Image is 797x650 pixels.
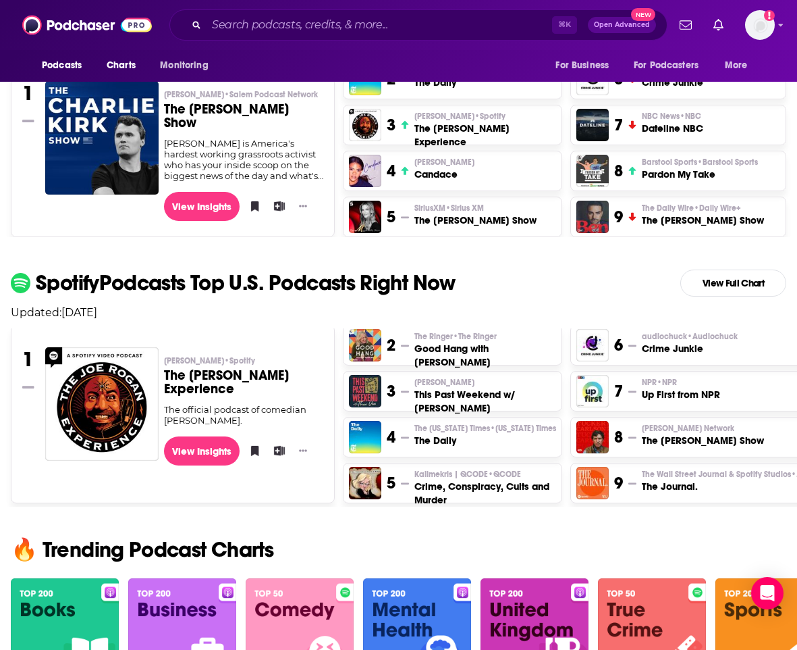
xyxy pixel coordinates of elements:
[349,329,381,361] a: Good Hang with Amy Poehler
[588,17,656,33] button: Open AdvancedNew
[474,111,505,121] span: • Spotify
[414,203,537,227] a: SiriusXM•Sirius XMThe [PERSON_NAME] Show
[697,157,758,167] span: • Barstool Sports
[349,155,381,187] a: Candace
[224,90,318,99] span: • Salem Podcast Network
[349,467,381,499] a: Crime, Conspiracy, Cults and Murder
[642,76,738,89] h3: Crime Junkie
[414,377,556,415] a: [PERSON_NAME]This Past Weekend w/ [PERSON_NAME]
[725,56,748,75] span: More
[576,329,609,361] a: Crime Junkie
[642,331,738,355] a: audiochuck•AudiochuckCrime Junkie
[150,53,225,78] button: open menu
[42,56,82,75] span: Podcasts
[11,273,30,293] img: spotify Icon
[642,111,703,122] p: NBC News • NBC
[414,469,521,480] span: Kallmekris | QCODE
[642,377,720,388] p: NPR • NPR
[642,111,703,135] a: NBC News•NBCDateline NBC
[160,56,208,75] span: Monitoring
[642,377,677,388] span: NPR
[680,270,786,297] a: View Full Chart
[22,81,34,105] h3: 1
[555,56,609,75] span: For Business
[625,53,718,78] button: open menu
[642,423,734,434] span: [PERSON_NAME] Network
[614,115,623,135] h3: 7
[245,196,258,216] button: Bookmark Podcast
[349,375,381,407] a: This Past Weekend w/ Theo Von
[349,109,381,141] a: The Joe Rogan Experience
[751,577,784,609] div: Open Intercom Messenger
[576,421,609,453] a: The Tucker Carlson Show
[414,342,556,369] h3: Good Hang with [PERSON_NAME]
[349,421,381,453] a: The Daily
[414,157,474,168] span: [PERSON_NAME]
[614,473,623,493] h3: 9
[576,155,609,187] a: Pardon My Take
[414,388,556,415] h3: This Past Weekend w/ [PERSON_NAME]
[414,434,556,447] h3: The Daily
[414,203,537,214] p: SiriusXM • Sirius XM
[45,81,159,195] img: The Charlie Kirk Show
[349,201,381,233] img: The Megyn Kelly Show
[414,377,474,388] span: [PERSON_NAME]
[445,203,484,213] span: • Sirius XM
[387,427,395,447] h3: 4
[453,332,497,341] span: • The Ringer
[488,470,521,479] span: • QCODE
[164,436,240,466] a: View Insights
[576,201,609,233] a: The Ben Shapiro Show
[576,109,609,141] img: Dateline NBC
[414,331,556,369] a: The Ringer•The RingerGood Hang with [PERSON_NAME]
[414,157,474,168] p: Candace Owens
[642,423,764,447] a: [PERSON_NAME] NetworkThe [PERSON_NAME] Show
[745,10,775,40] button: Show profile menu
[657,378,677,387] span: • NPR
[414,111,556,122] p: Joe Rogan • Spotify
[45,347,159,461] img: The Joe Rogan Experience
[387,207,395,227] h3: 5
[631,8,655,21] span: New
[642,111,701,122] span: NBC News
[614,335,623,355] h3: 6
[387,381,395,401] h3: 3
[674,14,697,36] a: Show notifications dropdown
[642,423,764,434] p: Tucker Carlson Network
[576,467,609,499] img: The Journal.
[164,355,324,366] p: Joe Rogan • Spotify
[164,404,324,426] div: The official podcast of comedian [PERSON_NAME].
[680,111,701,121] span: • NBC
[414,76,556,89] h3: The Daily
[414,423,556,434] p: The New York Times • New York Times
[414,469,556,480] p: Kallmekris | QCODE • QCODE
[642,203,764,227] a: The Daily Wire•Daily Wire+The [PERSON_NAME] Show
[294,444,312,457] button: Show More Button
[164,89,324,100] p: Charlie Kirk • Salem Podcast Network
[22,347,34,372] h3: 1
[107,56,136,75] span: Charts
[642,203,741,214] span: The Daily Wire
[414,469,556,507] a: Kallmekris | QCODE•QCODECrime, Conspiracy, Cults and Murder
[414,168,474,181] h3: Candace
[269,196,283,216] button: Add to List
[414,377,556,388] p: Theo Von
[642,168,758,181] h3: Pardon My Take
[576,375,609,407] img: Up First from NPR
[45,347,159,460] a: The Joe Rogan Experience
[414,157,474,181] a: [PERSON_NAME]Candace
[687,332,738,341] span: • Audiochuck
[414,480,556,507] h3: Crime, Conspiracy, Cults and Murder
